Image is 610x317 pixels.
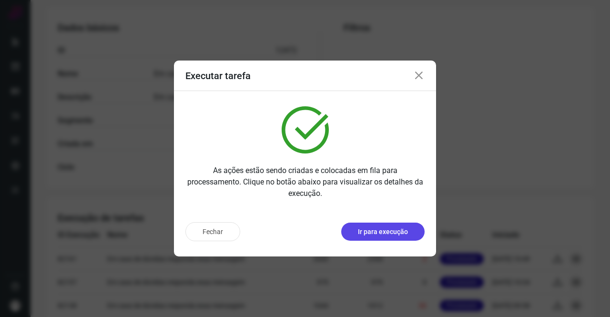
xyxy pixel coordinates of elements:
img: verified.svg [282,106,329,153]
p: As ações estão sendo criadas e colocadas em fila para processamento. Clique no botão abaixo para ... [185,165,425,199]
button: Ir para execução [341,223,425,241]
p: Ir para execução [358,227,408,237]
button: Fechar [185,222,240,241]
h3: Executar tarefa [185,70,251,82]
